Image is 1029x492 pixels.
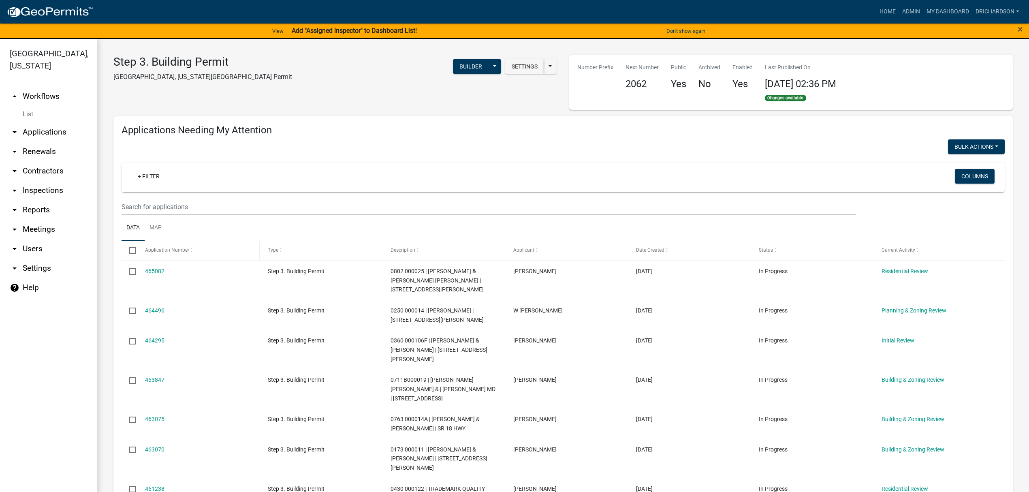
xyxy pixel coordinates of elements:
span: Chris Alder [513,337,557,344]
span: Changes available [765,95,806,101]
span: W REECE PAYTON [513,307,563,314]
h4: Yes [732,78,753,90]
a: Map [145,215,167,241]
span: Step 3. Building Permit [268,416,324,422]
span: 08/15/2025 [636,307,653,314]
a: 461238 [145,486,164,492]
a: Building & Zoning Review [882,416,944,422]
span: 08/18/2025 [636,268,653,274]
a: 463070 [145,446,164,453]
span: 08/15/2025 [636,337,653,344]
span: Charles Barton [513,268,557,274]
span: Jeffery Costley [513,376,557,383]
span: 0802 000025 | KENNEDY KEITH & FRANECIA KAY | 166 NEWTON RD [391,268,484,293]
button: Close [1018,24,1023,34]
p: Last Published On [765,63,836,72]
span: Current Activity [882,247,915,253]
button: Don't show again [663,24,709,38]
a: My Dashboard [923,4,972,19]
span: In Progress [759,486,788,492]
datatable-header-cell: Applicant [506,241,628,260]
a: 465082 [145,268,164,274]
datatable-header-cell: Description [383,241,506,260]
span: 0250 000014 | PAYTON W REECE | 657 HIGHTOWER RD [391,307,484,323]
h4: Yes [671,78,686,90]
a: Residential Review [882,486,928,492]
a: Residential Review [882,268,928,274]
strong: Add "Assigned Inspector" to Dashboard List! [292,27,417,34]
h4: No [698,78,720,90]
span: Bill Wright [513,446,557,453]
a: Planning & Zoning Review [882,307,946,314]
p: Public [671,63,686,72]
i: arrow_drop_down [10,186,19,195]
button: Settings [505,59,544,74]
i: arrow_drop_down [10,166,19,176]
span: Step 3. Building Permit [268,307,324,314]
button: Bulk Actions [948,139,1005,154]
i: arrow_drop_down [10,263,19,273]
a: Building & Zoning Review [882,446,944,453]
span: Status [759,247,773,253]
i: arrow_drop_down [10,244,19,254]
i: arrow_drop_down [10,225,19,234]
span: Step 3. Building Permit [268,446,324,453]
span: In Progress [759,268,788,274]
span: In Progress [759,307,788,314]
a: Initial Review [882,337,914,344]
a: Data [122,215,145,241]
i: arrow_drop_down [10,127,19,137]
span: Applicant [513,247,534,253]
p: Archived [698,63,720,72]
p: [GEOGRAPHIC_DATA], [US_STATE][GEOGRAPHIC_DATA] Permit [113,72,292,82]
i: arrow_drop_down [10,147,19,156]
span: Description [391,247,415,253]
h4: 2062 [626,78,659,90]
a: + Filter [131,169,166,184]
span: Application Number [145,247,189,253]
p: Enabled [732,63,753,72]
span: Step 3. Building Permit [268,337,324,344]
span: 0173 000011 | GRAGG JEFFREY K & CHRISTINA J DEMOTT | 401 CARR RD [391,446,487,471]
a: drichardson [972,4,1023,19]
datatable-header-cell: Current Activity [874,241,997,260]
datatable-header-cell: Status [751,241,874,260]
i: arrow_drop_up [10,92,19,101]
span: 0763 000014A | PETTIJOHN KELLY & MELODIE PETTIJOHN | SR 18 HWY [391,416,480,432]
p: Number Prefix [577,63,613,72]
span: × [1018,24,1023,35]
h3: Step 3. Building Permit [113,55,292,69]
i: help [10,283,19,293]
span: 0360 000106F | FRASER RICHARD JR & VALERIE FRASER | 228 S SMITH RD [391,337,487,362]
span: In Progress [759,376,788,383]
a: 463075 [145,416,164,422]
span: Step 3. Building Permit [268,486,324,492]
span: Bill Wright [513,416,557,422]
span: Step 3. Building Permit [268,268,324,274]
i: arrow_drop_down [10,205,19,215]
span: Type [268,247,278,253]
datatable-header-cell: Date Created [628,241,751,260]
span: David Pharris [513,486,557,492]
input: Search for applications [122,199,856,215]
span: 08/14/2025 [636,376,653,383]
span: 0711B000019 | COSTLEY JEFFERY TODD & | J SCOTT ANDREWS MD | 129 MORNINGSIDE DR [391,376,495,402]
a: Building & Zoning Review [882,376,944,383]
button: Columns [955,169,995,184]
button: Builder [453,59,489,74]
span: [DATE] 02:36 PM [765,78,836,90]
span: 08/08/2025 [636,486,653,492]
datatable-header-cell: Application Number [137,241,260,260]
span: 08/13/2025 [636,416,653,422]
span: In Progress [759,446,788,453]
span: 08/13/2025 [636,446,653,453]
span: In Progress [759,416,788,422]
h4: Applications Needing My Attention [122,124,1005,136]
a: Home [876,4,899,19]
datatable-header-cell: Type [260,241,382,260]
a: 464496 [145,307,164,314]
p: Next Number [626,63,659,72]
a: 464295 [145,337,164,344]
a: View [269,24,287,38]
span: In Progress [759,337,788,344]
